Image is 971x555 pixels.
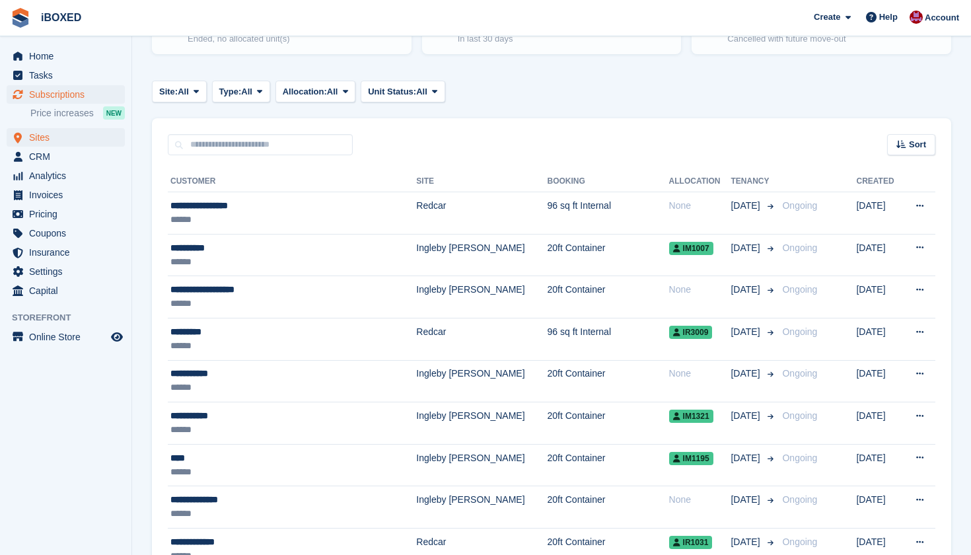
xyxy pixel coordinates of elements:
span: Capital [29,281,108,300]
td: [DATE] [856,318,902,360]
td: 20ft Container [548,486,669,529]
button: Unit Status: All [361,81,445,102]
span: Create [814,11,840,24]
td: [DATE] [856,192,902,235]
span: IR3009 [669,326,713,339]
span: [DATE] [731,241,762,255]
td: Ingleby [PERSON_NAME] [416,276,547,318]
span: Site: [159,85,178,98]
span: Coupons [29,224,108,242]
img: Amanda Forder [910,11,923,24]
span: Ongoing [782,242,817,253]
span: IM1007 [669,242,713,255]
th: Customer [168,171,416,192]
span: IM1321 [669,410,713,423]
a: menu [7,205,125,223]
a: menu [7,166,125,185]
div: None [669,493,731,507]
a: menu [7,66,125,85]
span: Allocation: [283,85,327,98]
th: Created [856,171,902,192]
td: [DATE] [856,486,902,529]
span: Home [29,47,108,65]
div: None [669,283,731,297]
span: [DATE] [731,199,762,213]
span: Storefront [12,311,131,324]
td: Ingleby [PERSON_NAME] [416,444,547,486]
button: Allocation: All [275,81,356,102]
td: [DATE] [856,402,902,445]
td: 20ft Container [548,444,669,486]
span: CRM [29,147,108,166]
a: menu [7,85,125,104]
td: 20ft Container [548,234,669,276]
span: Insurance [29,243,108,262]
button: Site: All [152,81,207,102]
button: Type: All [212,81,270,102]
span: Analytics [29,166,108,185]
span: Ongoing [782,453,817,463]
td: Ingleby [PERSON_NAME] [416,486,547,529]
span: Ongoing [782,284,817,295]
span: [DATE] [731,451,762,465]
span: [DATE] [731,535,762,549]
span: [DATE] [731,409,762,423]
span: Account [925,11,959,24]
span: Sites [29,128,108,147]
th: Allocation [669,171,731,192]
th: Booking [548,171,669,192]
img: stora-icon-8386f47178a22dfd0bd8f6a31ec36ba5ce8667c1dd55bd0f319d3a0aa187defe.svg [11,8,30,28]
a: menu [7,281,125,300]
td: [DATE] [856,276,902,318]
td: 20ft Container [548,276,669,318]
th: Site [416,171,547,192]
td: [DATE] [856,444,902,486]
td: [DATE] [856,234,902,276]
span: Online Store [29,328,108,346]
span: [DATE] [731,493,762,507]
a: menu [7,186,125,204]
td: 20ft Container [548,360,669,402]
span: Subscriptions [29,85,108,104]
td: Ingleby [PERSON_NAME] [416,402,547,445]
span: Unit Status: [368,85,416,98]
td: Ingleby [PERSON_NAME] [416,360,547,402]
a: menu [7,147,125,166]
span: Ongoing [782,536,817,547]
span: IM1195 [669,452,713,465]
p: Cancelled with future move-out [727,32,845,46]
a: Preview store [109,329,125,345]
span: Ongoing [782,410,817,421]
a: iBOXED [36,7,87,28]
span: All [241,85,252,98]
th: Tenancy [731,171,777,192]
span: Ongoing [782,368,817,379]
span: IR1031 [669,536,713,549]
a: Price increases NEW [30,106,125,120]
p: Ended, no allocated unit(s) [188,32,290,46]
td: Ingleby [PERSON_NAME] [416,234,547,276]
span: [DATE] [731,367,762,381]
span: Invoices [29,186,108,204]
td: Redcar [416,192,547,235]
p: In last 30 days [458,32,544,46]
span: Settings [29,262,108,281]
td: [DATE] [856,360,902,402]
a: menu [7,128,125,147]
a: menu [7,224,125,242]
span: Tasks [29,66,108,85]
td: 96 sq ft Internal [548,318,669,360]
span: Help [879,11,898,24]
span: Ongoing [782,200,817,211]
td: 20ft Container [548,402,669,445]
span: [DATE] [731,325,762,339]
a: menu [7,328,125,346]
td: Redcar [416,318,547,360]
a: menu [7,262,125,281]
div: NEW [103,106,125,120]
span: Pricing [29,205,108,223]
a: menu [7,47,125,65]
td: 96 sq ft Internal [548,192,669,235]
span: Ongoing [782,326,817,337]
span: Sort [909,138,926,151]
